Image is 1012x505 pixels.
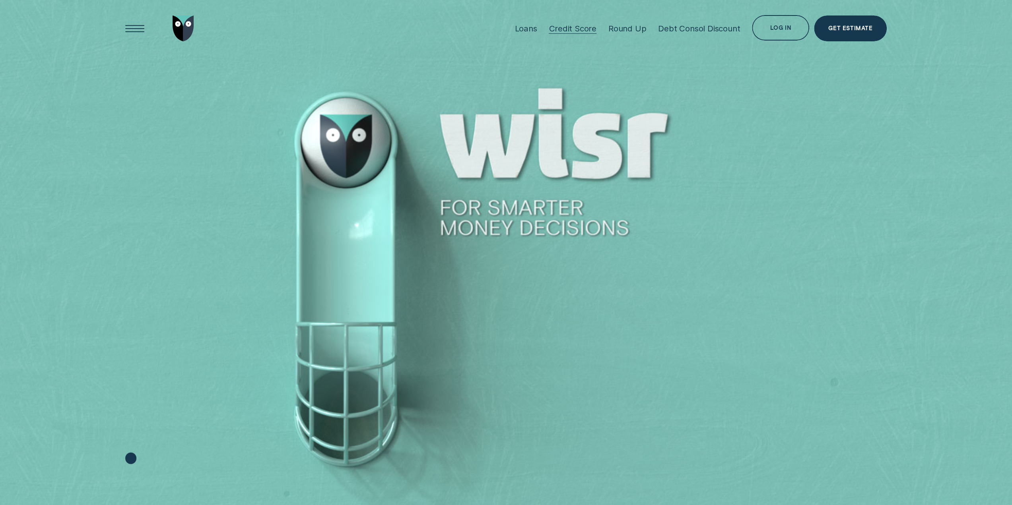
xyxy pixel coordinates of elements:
[658,23,740,33] div: Debt Consol Discount
[769,411,812,425] h3: Where were we?
[747,392,833,478] a: Where were we?You were just browsing Wisr App. Shall we pick up where we left off?Take me back
[814,15,887,41] a: Get Estimate
[173,15,194,41] img: Wisr
[752,15,809,41] button: Log in
[122,15,148,41] button: Open Menu
[515,23,537,33] div: Loans
[775,454,799,459] span: Take me back
[608,23,646,33] div: Round Up
[549,23,596,33] div: Credit Score
[761,429,819,448] p: You were just browsing Wisr App. Shall we pick up where we left off?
